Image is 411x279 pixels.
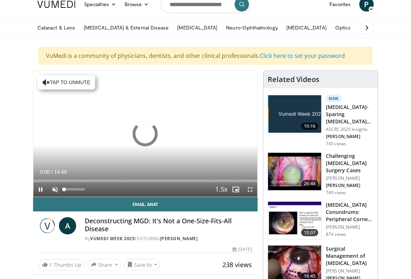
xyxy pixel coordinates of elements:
span: 0:00 [40,169,50,175]
button: Playback Rate [214,182,228,197]
a: [MEDICAL_DATA] [282,20,331,35]
h4: Related Videos [268,75,319,84]
p: [PERSON_NAME] [326,175,373,181]
p: 874 views [326,232,346,237]
button: Fullscreen [243,182,257,197]
p: [PERSON_NAME] [326,134,373,139]
p: [PERSON_NAME] [326,224,373,230]
img: 5ede7c1e-2637-46cb-a546-16fd546e0e1e.150x105_q85_crop-smart_upscale.jpg [268,202,321,239]
h4: Deconstructing MGD: It's Not a One-Size-Fits-All Disease [85,217,252,233]
span: 10:16 [301,123,318,130]
img: e2db3364-8554-489a-9e60-297bee4c90d2.jpg.150x105_q85_crop-smart_upscale.jpg [268,95,321,133]
p: 745 views [326,141,346,147]
a: A [59,217,76,234]
button: Unmute [48,182,62,197]
a: Optics [331,20,355,35]
video-js: Video Player [33,71,257,197]
button: Tap to unmute [38,75,95,90]
div: [DATE] [232,246,252,253]
img: VuMedi Logo [37,1,75,8]
div: By FEATURING [85,235,252,242]
a: [MEDICAL_DATA] & External Disease [79,20,173,35]
img: 05a6f048-9eed-46a7-93e1-844e43fc910c.150x105_q85_crop-smart_upscale.jpg [268,153,321,190]
div: VuMedi is a community of physicians, dentists, and other clinical professionals. [38,47,373,65]
a: Click here to set your password [260,52,345,60]
div: Progress Bar [33,179,257,182]
span: 238 views [222,260,252,269]
p: 749 views [326,190,346,196]
span: 1 [49,261,52,268]
h3: [MEDICAL_DATA] Conundrums: Peripheral Corneal Ulcers — Is It Infectious or I… [326,201,373,223]
span: / [51,169,53,175]
p: New [326,95,342,102]
a: Cataract & Lens [33,20,79,35]
button: Pause [33,182,48,197]
span: 14:46 [54,169,67,175]
h3: [MEDICAL_DATA]-Sparing [MEDICAL_DATA] Surgery: A Graft-Free Technique [326,104,373,125]
h3: Surgical Management of [MEDICAL_DATA] [326,245,373,267]
span: 10:07 [301,229,318,236]
a: [PERSON_NAME] [160,235,198,242]
button: Share [88,259,121,270]
button: Save to [124,259,161,270]
a: 10:16 New [MEDICAL_DATA]-Sparing [MEDICAL_DATA] Surgery: A Graft-Free Technique ASCRS 2025 Insigh... [268,95,373,147]
span: 26:44 [301,180,318,187]
a: Neuro-Ophthalmology [222,20,282,35]
p: [PERSON_NAME] [326,183,373,188]
h3: Challenging [MEDICAL_DATA] Surgery Cases [326,152,373,174]
div: Volume Level [64,188,84,191]
img: Vumedi Week 2025 [39,217,56,234]
a: 26:44 Challenging [MEDICAL_DATA] Surgery Cases [PERSON_NAME] [PERSON_NAME] 749 views [268,152,373,196]
p: ASCRS 2025 Insights [326,127,373,132]
p: [PERSON_NAME] [326,268,373,274]
a: Vumedi Week 2025 [90,235,135,242]
button: Enable picture-in-picture mode [228,182,243,197]
a: [MEDICAL_DATA] [173,20,222,35]
a: Email Anat [33,197,258,211]
a: 10:07 [MEDICAL_DATA] Conundrums: Peripheral Corneal Ulcers — Is It Infectious or I… [PERSON_NAME]... [268,201,373,239]
a: 1 Thumbs Up [39,259,85,270]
